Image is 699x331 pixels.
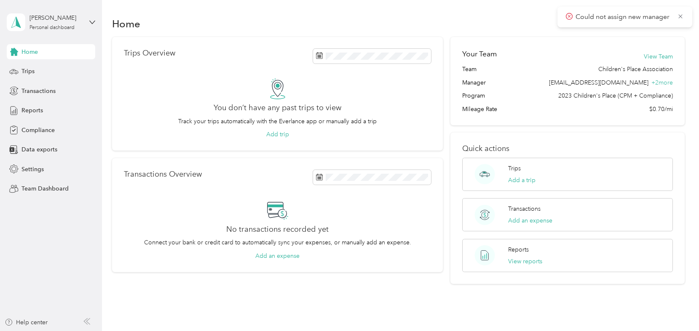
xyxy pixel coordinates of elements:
[576,12,671,22] p: Could not assign new manager
[508,245,529,254] p: Reports
[649,105,673,114] span: $0.70/mi
[508,257,542,266] button: View reports
[558,91,673,100] span: 2023 Children's Place (CPM + Compliance)
[462,65,477,74] span: Team
[21,67,35,76] span: Trips
[124,170,202,179] p: Transactions Overview
[652,284,699,331] iframe: Everlance-gr Chat Button Frame
[226,225,329,234] h2: No transactions recorded yet
[255,252,300,260] button: Add an expense
[508,176,536,185] button: Add a trip
[124,49,175,58] p: Trips Overview
[462,105,497,114] span: Mileage Rate
[5,318,48,327] button: Help center
[29,13,82,22] div: [PERSON_NAME]
[21,126,55,135] span: Compliance
[508,216,552,225] button: Add an expense
[462,144,673,153] p: Quick actions
[144,238,411,247] p: Connect your bank or credit card to automatically sync your expenses, or manually add an expense.
[178,117,377,126] p: Track your trips automatically with the Everlance app or manually add a trip
[266,130,289,139] button: Add trip
[21,145,57,154] span: Data exports
[462,78,486,87] span: Manager
[21,165,44,174] span: Settings
[508,204,541,213] p: Transactions
[549,79,648,86] span: [EMAIL_ADDRESS][DOMAIN_NAME]
[21,87,56,95] span: Transactions
[462,91,485,100] span: Program
[462,49,497,59] h2: Your Team
[112,19,140,28] h1: Home
[29,25,75,30] div: Personal dashboard
[21,106,43,115] span: Reports
[21,48,38,56] span: Home
[21,184,69,193] span: Team Dashboard
[508,164,521,173] p: Trips
[644,52,673,61] button: View Team
[214,103,341,112] h2: You don’t have any past trips to view
[651,79,673,86] span: + 2 more
[598,65,673,74] span: Children's Place Association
